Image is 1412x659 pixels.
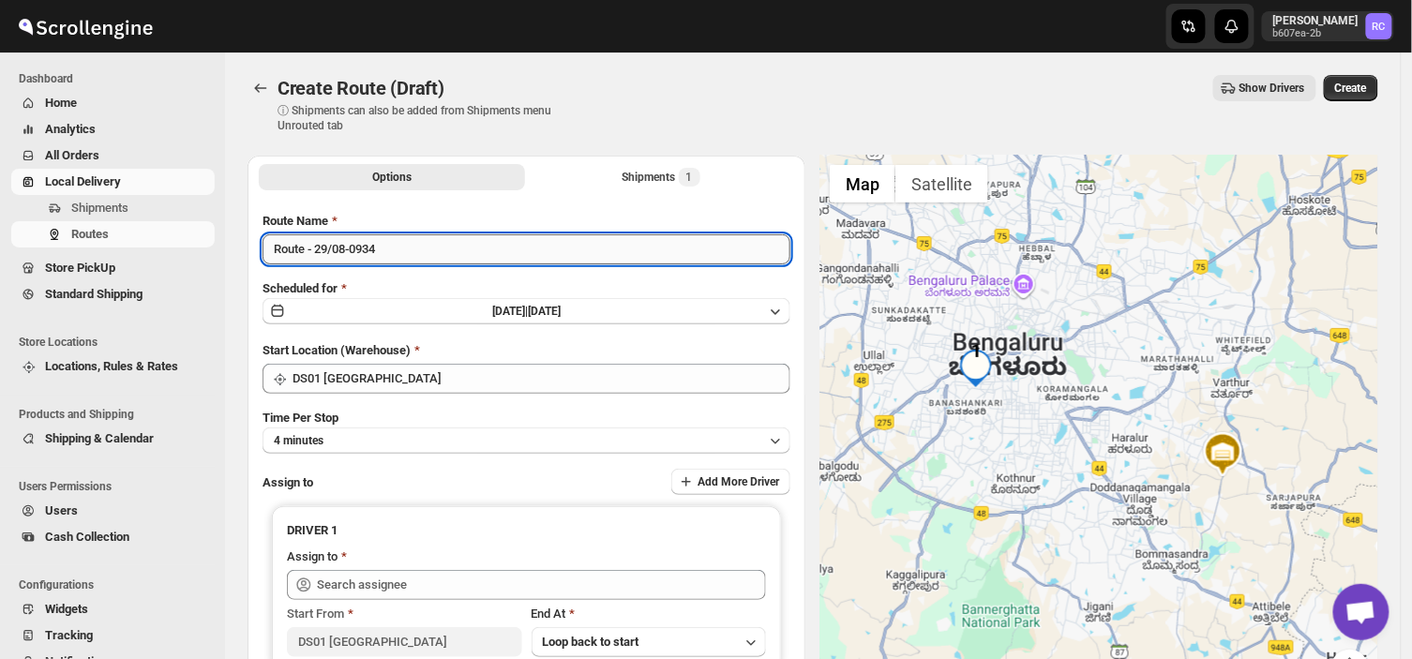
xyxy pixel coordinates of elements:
[686,170,693,185] span: 1
[71,227,109,241] span: Routes
[45,359,178,373] span: Locations, Rules & Rates
[45,628,93,642] span: Tracking
[532,627,766,657] button: Loop back to start
[372,170,412,185] span: Options
[830,165,895,202] button: Show street map
[287,547,338,566] div: Assign to
[287,521,766,540] h3: DRIVER 1
[1333,584,1389,640] a: Open chat
[1324,75,1378,101] button: Create
[11,90,215,116] button: Home
[543,635,639,649] span: Loop back to start
[263,427,790,454] button: 4 minutes
[1213,75,1316,101] button: Show Drivers
[274,433,323,448] span: 4 minutes
[45,431,154,445] span: Shipping & Calendar
[45,174,121,188] span: Local Delivery
[11,524,215,550] button: Cash Collection
[1273,13,1359,28] p: [PERSON_NAME]
[45,122,96,136] span: Analytics
[45,602,88,616] span: Widgets
[11,353,215,380] button: Locations, Rules & Rates
[293,364,790,394] input: Search location
[532,605,766,623] div: End At
[623,168,700,187] div: Shipments
[11,221,215,247] button: Routes
[278,103,573,133] p: ⓘ Shipments can also be added from Shipments menu Unrouted tab
[11,142,215,169] button: All Orders
[1373,21,1386,33] text: RC
[19,407,216,422] span: Products and Shipping
[19,479,216,494] span: Users Permissions
[45,148,99,162] span: All Orders
[263,234,790,264] input: Eg: Bengaluru Route
[895,165,988,202] button: Show satellite imagery
[11,195,215,221] button: Shipments
[11,426,215,452] button: Shipping & Calendar
[45,503,78,517] span: Users
[45,530,129,544] span: Cash Collection
[287,607,344,621] span: Start From
[19,335,216,350] span: Store Locations
[1262,11,1394,41] button: User menu
[1335,81,1367,96] span: Create
[698,474,779,489] span: Add More Driver
[957,350,995,387] div: 1
[71,201,128,215] span: Shipments
[11,498,215,524] button: Users
[263,343,411,357] span: Start Location (Warehouse)
[11,116,215,142] button: Analytics
[19,577,216,592] span: Configurations
[11,596,215,622] button: Widgets
[259,164,525,190] button: All Route Options
[278,77,444,99] span: Create Route (Draft)
[19,71,216,86] span: Dashboard
[671,469,790,495] button: Add More Driver
[492,305,528,318] span: [DATE] |
[528,305,561,318] span: [DATE]
[45,261,115,275] span: Store PickUp
[317,570,766,600] input: Search assignee
[1366,13,1392,39] span: Rahul Chopra
[529,164,795,190] button: Selected Shipments
[11,622,215,649] button: Tracking
[15,3,156,50] img: ScrollEngine
[45,96,77,110] span: Home
[263,298,790,324] button: [DATE]|[DATE]
[263,214,328,228] span: Route Name
[263,281,338,295] span: Scheduled for
[248,75,274,101] button: Routes
[1239,81,1305,96] span: Show Drivers
[45,287,143,301] span: Standard Shipping
[263,411,338,425] span: Time Per Stop
[1273,28,1359,39] p: b607ea-2b
[263,475,313,489] span: Assign to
